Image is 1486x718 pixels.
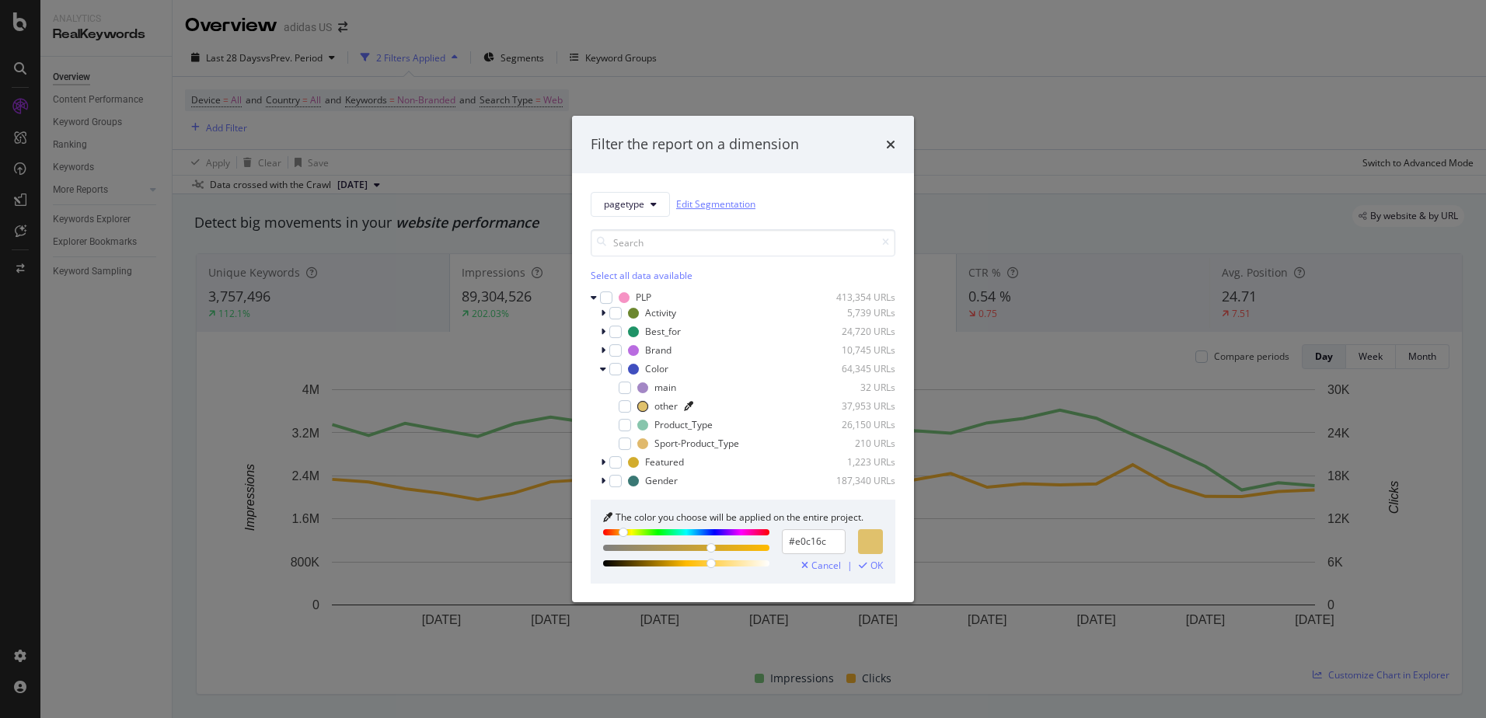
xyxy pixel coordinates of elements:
div: Product_Type [654,418,713,431]
div: Gender [645,474,678,487]
div: 187,340 URLs [819,474,895,487]
div: 1,223 URLs [819,455,895,469]
div: 5,739 URLs [819,306,895,319]
input: Search [591,229,895,256]
div: modal [572,116,914,602]
div: Select all data available [591,269,895,282]
span: OK [870,560,883,571]
div: Best_for [645,325,681,338]
div: Brand [645,343,671,357]
div: | [847,560,853,571]
div: 32 URLs [819,381,895,394]
div: main [654,381,676,394]
div: Filter the report on a dimension [591,134,799,155]
div: 24,720 URLs [819,325,895,338]
div: 37,953 URLs [819,399,895,413]
div: times [886,134,895,155]
iframe: Intercom live chat [1433,665,1470,702]
div: Activity [645,306,676,319]
button: pagetype [591,192,670,217]
div: 10,745 URLs [819,343,895,357]
div: PLP [636,291,651,304]
div: 210 URLs [819,437,895,450]
div: 64,345 URLs [819,362,895,375]
div: Sport-Product_Type [654,437,739,450]
div: other [654,399,678,413]
div: The color you choose will be applied on the entire project. [616,512,863,523]
div: Featured [645,455,684,469]
div: 26,150 URLs [819,418,895,431]
a: Edit Segmentation [676,196,755,212]
div: Color [645,362,668,375]
span: Cancel [811,560,841,571]
span: pagetype [604,197,644,211]
div: 413,354 URLs [819,291,895,304]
